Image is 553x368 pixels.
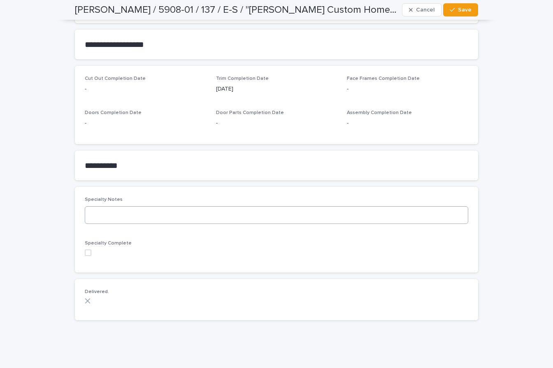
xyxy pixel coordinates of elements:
span: Assembly Completion Date [347,110,412,115]
button: Cancel [402,3,441,16]
span: Trim Completion Date [216,76,269,81]
button: Save [443,3,478,16]
span: Specialty Complete [85,241,132,246]
span: Save [458,7,472,13]
span: Delivered. [85,289,109,294]
span: Cut Out Completion Date [85,76,146,81]
p: [DATE] [216,85,337,93]
p: - [85,119,206,128]
span: Door Parts Completion Date [216,110,284,115]
p: - [347,85,468,93]
span: Cancel [416,7,434,13]
p: - [216,119,337,128]
span: Doors Completion Date [85,110,142,115]
span: Face Frames Completion Date [347,76,420,81]
p: - [85,85,206,93]
p: - [347,119,468,128]
span: Specialty Notes [85,197,123,202]
h2: Franke / 5908-01 / 137 / E-S / "Hollaway Custom Homes, Inc. dba Mike Hollaway Custom Homes" / Mar... [75,4,399,16]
